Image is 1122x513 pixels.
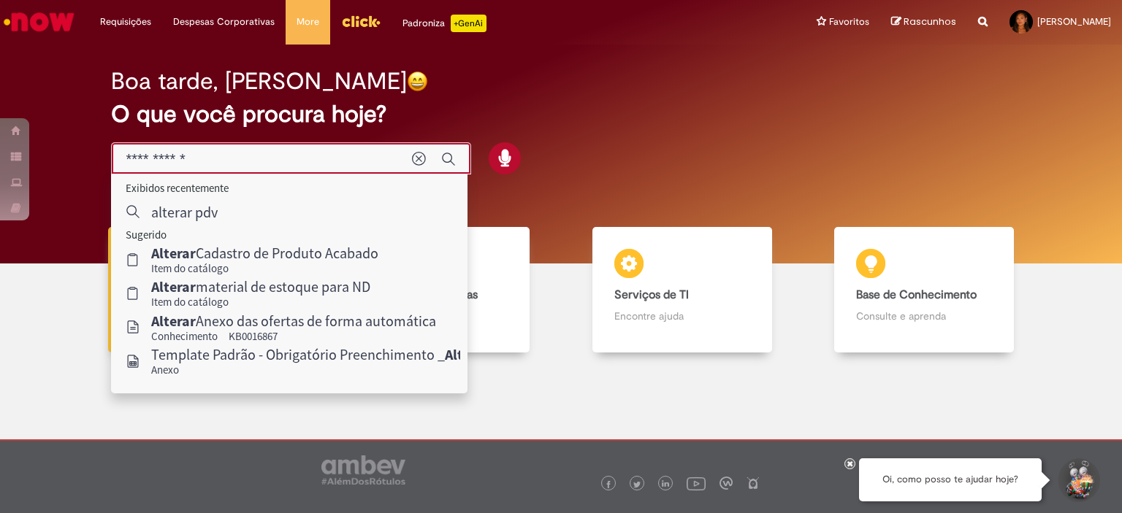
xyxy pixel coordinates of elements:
[614,288,689,302] b: Serviços de TI
[321,455,405,485] img: logo_footer_ambev_rotulo_gray.png
[891,15,956,29] a: Rascunhos
[297,15,319,29] span: More
[829,15,869,29] span: Favoritos
[451,15,486,32] p: +GenAi
[859,458,1042,501] div: Oi, como posso te ajudar hoje?
[407,71,428,92] img: happy-face.png
[111,69,407,94] h2: Boa tarde, [PERSON_NAME]
[687,474,706,493] img: logo_footer_youtube.png
[856,288,977,302] b: Base de Conhecimento
[856,309,992,323] p: Consulte e aprenda
[904,15,956,28] span: Rascunhos
[1056,458,1100,502] button: Iniciar Conversa de Suporte
[561,227,804,353] a: Serviços de TI Encontre ajuda
[100,15,151,29] span: Requisições
[402,15,486,32] div: Padroniza
[173,15,275,29] span: Despesas Corporativas
[747,477,760,490] img: logo_footer_naosei.png
[605,481,612,488] img: logo_footer_facebook.png
[341,10,381,32] img: click_logo_yellow_360x200.png
[111,101,1012,127] h2: O que você procura hoje?
[77,227,319,353] a: Tirar dúvidas Tirar dúvidas com Lupi Assist e Gen Ai
[662,480,669,489] img: logo_footer_linkedin.png
[614,309,750,323] p: Encontre ajuda
[720,477,733,490] img: logo_footer_workplace.png
[1,7,77,36] img: ServiceNow
[804,227,1046,353] a: Base de Conhecimento Consulte e aprenda
[1037,15,1111,28] span: [PERSON_NAME]
[633,481,641,488] img: logo_footer_twitter.png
